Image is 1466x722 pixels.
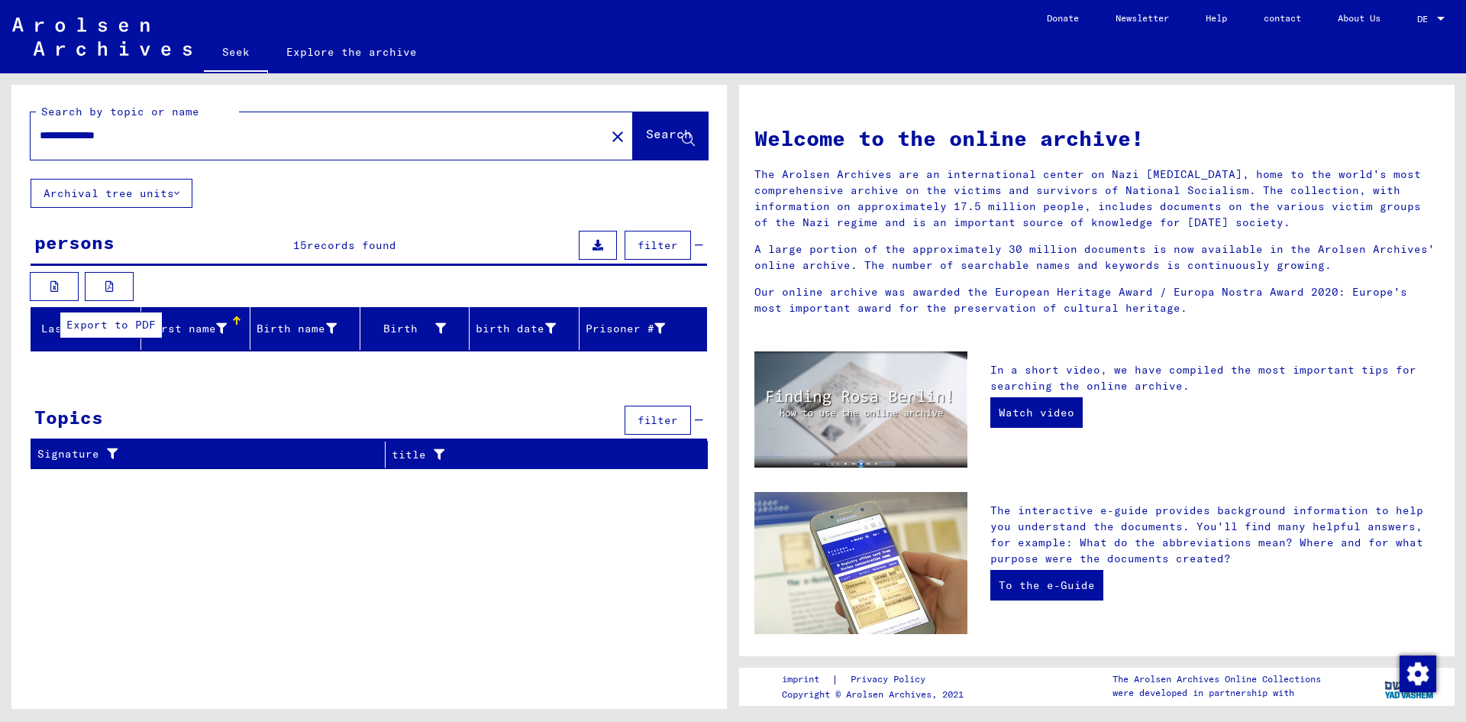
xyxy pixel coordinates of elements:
font: birth date [476,322,544,335]
font: 15 [293,238,307,252]
mat-header-cell: First name [141,307,251,350]
font: The Arolsen Archives Online Collections [1112,673,1321,685]
div: birth date [476,316,579,341]
button: Clear [602,121,633,151]
font: Search by topic or name [41,105,199,118]
div: Signature [37,442,385,467]
div: Prisoner # [586,316,689,341]
font: imprint [782,673,819,685]
div: Last name [37,316,140,341]
font: Archival tree units [44,186,174,200]
font: Signature [37,447,99,461]
a: Seek [204,34,268,73]
font: Watch video [999,406,1074,419]
img: eguide.jpg [754,492,967,634]
font: A large portion of the approximately 30 million documents is now available in the Arolsen Archive... [754,242,1435,272]
font: About Us [1338,12,1380,24]
img: Change consent [1400,656,1436,692]
mat-header-cell: birth date [470,307,580,350]
font: Privacy Policy [851,673,925,685]
font: records found [307,238,396,252]
button: Search [633,112,708,160]
font: filter [638,413,678,427]
font: filter [638,238,678,252]
font: Welcome to the online archive! [754,125,1144,151]
font: Newsletter [1116,12,1169,24]
font: Birth [383,322,418,335]
font: | [831,672,838,686]
div: title [392,442,689,467]
button: filter [625,406,691,435]
font: Last name [41,322,103,335]
button: filter [625,231,691,260]
a: To the e-Guide [990,570,1103,601]
font: Birth name [257,322,325,335]
div: First name [147,316,250,341]
img: yv_logo.png [1381,667,1439,705]
a: Privacy Policy [838,672,944,688]
font: Seek [222,45,250,59]
a: Watch video [990,397,1083,428]
button: Archival tree units [31,179,192,208]
a: imprint [782,672,831,688]
div: Birth name [257,316,360,341]
font: In a short video, we have compiled the most important tips for searching the online archive. [990,363,1416,393]
font: Help [1206,12,1227,24]
font: Explore the archive [286,45,417,59]
font: Topics [34,406,103,429]
font: Donate [1047,12,1079,24]
font: DE [1417,13,1428,24]
font: The Arolsen Archives are an international center on Nazi [MEDICAL_DATA], home to the world's most... [754,167,1421,229]
mat-header-cell: Birth [360,307,470,350]
font: Search [646,126,692,141]
a: Explore the archive [268,34,435,70]
font: Copyright © Arolsen Archives, 2021 [782,688,964,700]
mat-icon: close [609,128,627,146]
mat-header-cell: Prisoner # [580,307,707,350]
div: Change consent [1399,655,1435,691]
font: Our online archive was awarded the European Heritage Award / Europa Nostra Award 2020: Europe's m... [754,285,1407,315]
font: persons [34,231,115,254]
font: The interactive e-guide provides background information to help you understand the documents. You... [990,503,1423,565]
div: Birth [366,316,470,341]
img: Arolsen_neg.svg [12,18,192,56]
font: title [392,448,426,461]
font: contact [1264,12,1301,24]
font: Prisoner # [586,322,654,335]
img: video.jpg [754,351,967,468]
font: To the e-Guide [999,578,1095,592]
font: First name [147,322,216,335]
font: were developed in partnership with [1112,687,1294,698]
mat-header-cell: Birth name [250,307,360,350]
mat-header-cell: Last name [31,307,141,350]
